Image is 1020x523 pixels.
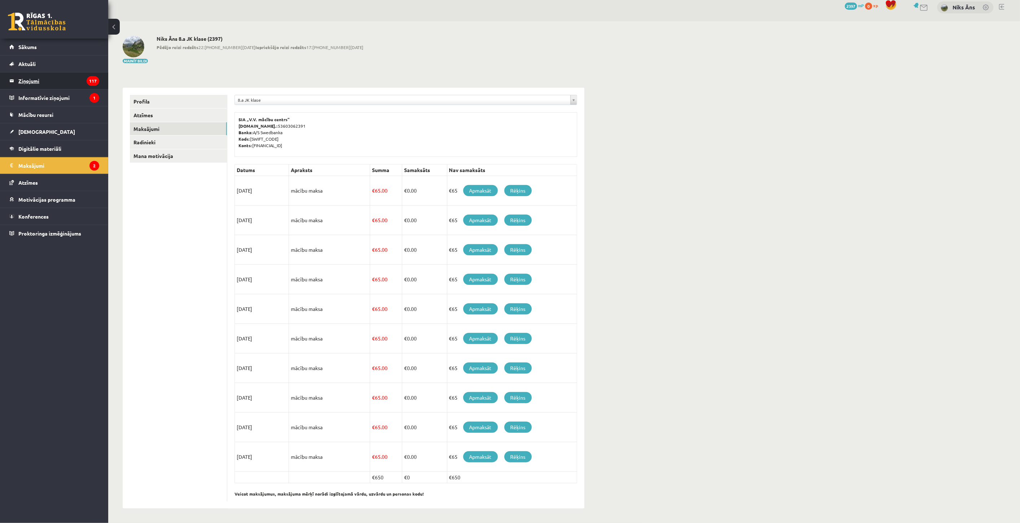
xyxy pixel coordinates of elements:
[238,142,252,148] b: Konts:
[289,383,370,413] td: mācību maksa
[463,392,498,403] a: Apmaksāt
[238,136,250,142] b: Kods:
[463,362,498,374] a: Apmaksāt
[372,246,375,253] span: €
[235,265,289,294] td: [DATE]
[157,36,363,42] h2: Niks Āns 8.a JK klase (2397)
[953,4,975,11] a: Niks Āns
[370,206,402,235] td: 65.00
[370,413,402,442] td: 65.00
[504,244,532,255] a: Rēķins
[372,424,375,430] span: €
[235,294,289,324] td: [DATE]
[372,306,375,312] span: €
[402,324,447,353] td: 0.00
[402,164,447,176] th: Samaksāts
[370,294,402,324] td: 65.00
[130,149,227,163] a: Mana motivācija
[372,365,375,371] span: €
[9,72,99,89] a: Ziņojumi117
[941,4,948,12] img: Niks Āns
[504,451,532,462] a: Rēķins
[402,472,447,483] td: €0
[404,453,407,460] span: €
[447,206,577,235] td: €65
[9,56,99,72] a: Aktuāli
[504,422,532,433] a: Rēķins
[370,176,402,206] td: 65.00
[130,95,227,108] a: Profils
[463,422,498,433] a: Apmaksāt
[370,472,402,483] td: €650
[447,353,577,383] td: €65
[130,122,227,136] a: Maksājumi
[235,491,424,497] b: Veicot maksājumus, maksājuma mērķī norādi izglītojamā vārdu, uzvārdu un personas kodu!
[235,206,289,235] td: [DATE]
[402,353,447,383] td: 0.00
[372,276,375,282] span: €
[18,213,49,220] span: Konferences
[9,123,99,140] a: [DEMOGRAPHIC_DATA]
[402,413,447,442] td: 0.00
[87,76,99,86] i: 117
[404,424,407,430] span: €
[235,442,289,472] td: [DATE]
[402,176,447,206] td: 0.00
[238,129,253,135] b: Banka:
[130,109,227,122] a: Atzīmes
[447,413,577,442] td: €65
[447,235,577,265] td: €65
[157,44,363,50] span: 22:[PHONE_NUMBER][DATE] 17:[PHONE_NUMBER][DATE]
[289,353,370,383] td: mācību maksa
[447,176,577,206] td: €65
[370,383,402,413] td: 65.00
[372,453,375,460] span: €
[404,335,407,342] span: €
[372,187,375,194] span: €
[289,324,370,353] td: mācību maksa
[402,383,447,413] td: 0.00
[402,442,447,472] td: 0.00
[9,174,99,191] a: Atzīmes
[463,451,498,462] a: Apmaksāt
[289,164,370,176] th: Apraksts
[235,164,289,176] th: Datums
[235,413,289,442] td: [DATE]
[404,246,407,253] span: €
[447,383,577,413] td: €65
[9,140,99,157] a: Digitālie materiāli
[18,230,81,237] span: Proktoringa izmēģinājums
[504,274,532,285] a: Rēķins
[504,333,532,344] a: Rēķins
[858,3,864,8] span: mP
[289,294,370,324] td: mācību maksa
[402,206,447,235] td: 0.00
[370,235,402,265] td: 65.00
[504,215,532,226] a: Rēķins
[504,362,532,374] a: Rēķins
[865,3,872,10] span: 0
[845,3,857,10] span: 2397
[8,13,66,31] a: Rīgas 1. Tālmācības vidusskola
[123,59,148,63] button: Mainīt bildi
[463,303,498,315] a: Apmaksāt
[18,179,38,186] span: Atzīmes
[404,217,407,223] span: €
[289,413,370,442] td: mācību maksa
[289,206,370,235] td: mācību maksa
[238,116,573,149] p: 53603062391 A/S Swedbanka [SWIFT_CODE] [FINANCIAL_ID]
[404,276,407,282] span: €
[238,117,290,122] b: SIA „V.V. mācību centrs”
[18,111,53,118] span: Mācību resursi
[404,306,407,312] span: €
[372,217,375,223] span: €
[89,161,99,171] i: 2
[402,235,447,265] td: 0.00
[402,265,447,294] td: 0.00
[504,185,532,196] a: Rēķins
[9,208,99,225] a: Konferences
[370,442,402,472] td: 65.00
[18,72,99,89] legend: Ziņojumi
[18,44,37,50] span: Sākums
[18,145,61,152] span: Digitālie materiāli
